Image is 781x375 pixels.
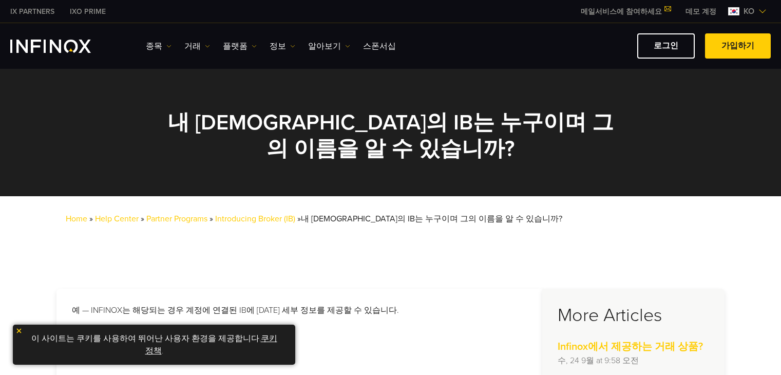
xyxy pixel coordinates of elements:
[184,40,210,52] a: 거래
[95,214,139,224] a: Help Center
[3,6,62,17] a: INFINOX
[10,40,115,53] a: INFINOX Logo
[705,33,771,59] a: 가입하기
[146,214,207,224] a: Partner Programs
[66,214,87,224] a: Home
[89,214,93,224] span: »
[558,304,709,327] h3: More Articles
[72,304,527,316] p: 예 — INFINOX는 해당되는 경우 계정에 연결된 IB에 [DATE] 세부 정보를 제공할 수 있습니다.
[223,40,257,52] a: 플랫폼
[308,40,350,52] a: 알아보기
[15,327,23,334] img: yellow close icon
[637,33,695,59] a: 로그인
[270,40,295,52] a: 정보
[363,40,396,52] a: 스폰서십
[209,214,562,224] span: »
[146,40,172,52] a: 종목
[160,109,622,162] h2: 내 [DEMOGRAPHIC_DATA]의 IB는 누구이며 그의 이름을 알 수 있습니까?
[62,6,113,17] a: INFINOX
[739,5,758,17] span: ko
[297,214,562,224] span: »
[558,354,709,367] p: 수, 24 9월 at 9:58 오전
[573,7,678,16] a: 메일서비스에 참여하세요
[301,214,562,224] span: 내 [DEMOGRAPHIC_DATA]의 IB는 누구이며 그의 이름을 알 수 있습니까?
[558,339,709,367] a: Infinox에서 제공하는 거래 상품? 수, 24 9월 at 9:58 오전
[18,330,290,360] p: 이 사이트는 쿠키를 사용하여 뛰어난 사용자 환경을 제공합니다. .
[558,341,703,353] strong: Infinox에서 제공하는 거래 상품?
[141,214,562,224] span: »
[215,214,295,224] a: Introducing Broker (IB)
[678,6,724,17] a: INFINOX MENU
